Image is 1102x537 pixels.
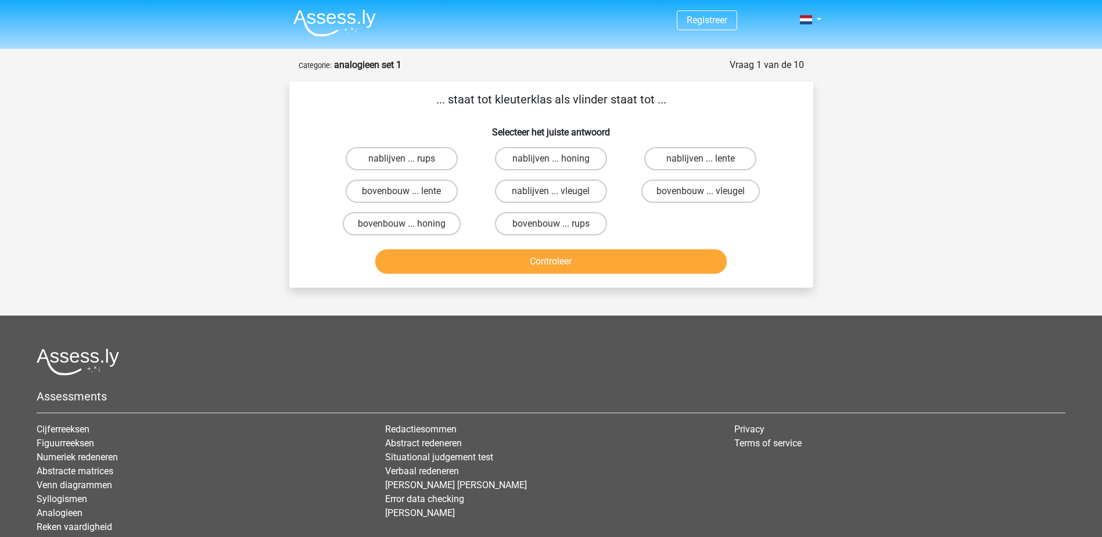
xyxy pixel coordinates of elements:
[385,438,462,449] a: Abstract redeneren
[346,180,458,203] label: bovenbouw ... lente
[343,212,461,235] label: bovenbouw ... honing
[641,180,760,203] label: bovenbouw ... vleugel
[687,15,727,26] a: Registreer
[734,438,802,449] a: Terms of service
[375,249,727,274] button: Controleer
[37,479,112,491] a: Venn diagrammen
[37,348,119,375] img: Assessly logo
[385,424,457,435] a: Redactiesommen
[730,58,804,72] div: Vraag 1 van de 10
[37,452,118,463] a: Numeriek redeneren
[37,521,112,532] a: Reken vaardigheid
[37,507,82,518] a: Analogieen
[734,424,764,435] a: Privacy
[495,147,607,170] label: nablijven ... honing
[37,438,94,449] a: Figuurreeksen
[308,117,795,138] h6: Selecteer het juiste antwoord
[308,91,795,108] p: ... staat tot kleuterklas als vlinder staat tot ...
[334,59,401,70] strong: analogieen set 1
[385,466,459,477] a: Verbaal redeneren
[299,61,332,70] small: Categorie:
[385,479,527,491] a: [PERSON_NAME] [PERSON_NAME]
[293,9,376,37] img: Assessly
[37,424,89,435] a: Cijferreeksen
[495,180,607,203] label: nablijven ... vleugel
[495,212,607,235] label: bovenbouw ... rups
[385,493,464,504] a: Error data checking
[346,147,458,170] label: nablijven ... rups
[385,452,493,463] a: Situational judgement test
[37,493,87,504] a: Syllogismen
[37,389,1065,403] h5: Assessments
[37,466,113,477] a: Abstracte matrices
[385,507,455,518] a: [PERSON_NAME]
[644,147,756,170] label: nablijven ... lente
